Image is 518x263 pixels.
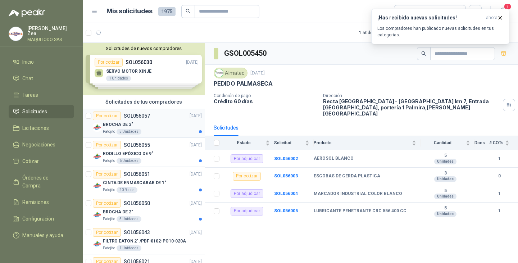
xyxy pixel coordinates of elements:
[274,140,304,145] span: Solicitud
[489,190,509,197] b: 1
[224,140,264,145] span: Estado
[83,196,205,225] a: Por cotizarSOL056050[DATE] Company LogoBROCHA DE 2"Patojito5 Unidades
[93,228,121,237] div: Por cotizar
[489,208,509,214] b: 1
[323,93,500,98] p: Dirección
[83,138,205,167] a: Por cotizarSOL056055[DATE] Company LogoRODILLO EPÓXICO DE 9"Patojito6 Unidades
[224,48,268,59] h3: GSOL005450
[314,156,354,162] b: AEROSOL BLANCO
[314,208,406,214] b: LUBRICANTE PENETRANTE CRC 556 400 CC
[496,5,509,18] button: 7
[215,69,223,77] img: Company Logo
[9,121,74,135] a: Licitaciones
[9,138,74,151] a: Negociaciones
[489,155,509,162] b: 1
[214,68,247,78] div: Almatec
[323,98,500,117] p: Recta [GEOGRAPHIC_DATA] - [GEOGRAPHIC_DATA] km 7, Entrada [GEOGRAPHIC_DATA], portería 1 Palmira ,...
[314,191,402,197] b: MARCADOR INDUSTRIAL COLOR BLANCO
[9,154,74,168] a: Cotizar
[158,7,176,16] span: 1975
[124,113,150,118] p: SOL056057
[190,142,202,149] p: [DATE]
[421,136,474,150] th: Cantidad
[434,159,456,164] div: Unidades
[103,238,186,245] p: FILTRO EATON 2" /PBF-0102-PO10-020A
[117,158,141,164] div: 6 Unidades
[489,173,509,180] b: 0
[22,157,39,165] span: Cotizar
[83,43,205,95] div: Solicitudes de nuevos compradoresPor cotizarSOL056030[DATE] SERVO MOTOR XINJE1 UnidadesPor cotiza...
[231,189,263,198] div: Por adjudicar
[86,46,202,51] button: Solicitudes de nuevos compradores
[9,9,45,17] img: Logo peakr
[106,6,153,17] h1: Mis solicitudes
[27,26,74,36] p: [PERSON_NAME] Zea
[190,171,202,178] p: [DATE]
[103,209,133,216] p: BROCHA DE 2"
[9,27,23,41] img: Company Logo
[434,211,456,217] div: Unidades
[214,80,273,87] p: PEDIDO PALMASECA
[314,140,410,145] span: Producto
[103,216,115,222] p: Patojito
[421,188,470,194] b: 5
[22,91,38,99] span: Tareas
[22,174,67,190] span: Órdenes de Compra
[190,229,202,236] p: [DATE]
[274,173,298,178] a: SOL056003
[250,70,265,77] p: [DATE]
[22,74,33,82] span: Chat
[22,215,54,223] span: Configuración
[93,141,121,149] div: Por cotizar
[231,207,263,216] div: Por adjudicar
[22,124,49,132] span: Licitaciones
[27,37,74,42] p: MAQUITODO SAS
[399,8,414,15] div: Todas
[486,15,497,21] span: ahora
[274,156,298,161] a: SOL056002
[9,212,74,226] a: Configuración
[9,171,74,192] a: Órdenes de Compra
[9,88,74,102] a: Tareas
[9,195,74,209] a: Remisiones
[103,150,153,157] p: RODILLO EPÓXICO DE 9"
[93,181,101,190] img: Company Logo
[377,15,483,21] h3: ¡Has recibido nuevas solicitudes!
[274,191,298,196] b: SOL056004
[103,180,166,186] p: CINTA DE ENMASCARAR DE 1"
[83,167,205,196] a: Por cotizarSOL056051[DATE] Company LogoCINTA DE ENMASCARAR DE 1"Patojito20 Rollos
[421,153,470,159] b: 5
[190,113,202,119] p: [DATE]
[103,245,115,251] p: Patojito
[117,245,141,251] div: 1 Unidades
[103,158,115,164] p: Patojito
[103,187,115,193] p: Patojito
[124,172,150,177] p: SOL056051
[421,205,470,211] b: 5
[371,9,509,44] button: ¡Has recibido nuevas solicitudes!ahora Los compradores han publicado nuevas solicitudes en tus ca...
[274,208,298,213] a: SOL056005
[504,3,512,10] span: 7
[314,136,421,150] th: Producto
[421,140,464,145] span: Cantidad
[93,240,101,248] img: Company Logo
[83,225,205,254] a: Por cotizarSOL056043[DATE] Company LogoFILTRO EATON 2" /PBF-0102-PO10-020APatojito1 Unidades
[103,129,115,135] p: Patojito
[274,136,314,150] th: Solicitud
[214,98,317,104] p: Crédito 60 días
[421,171,470,176] b: 3
[9,72,74,85] a: Chat
[22,198,49,206] span: Remisiones
[93,210,101,219] img: Company Logo
[233,172,261,181] div: Por cotizar
[124,230,150,235] p: SOL056043
[83,95,205,109] div: Solicitudes de tus compradores
[214,124,238,132] div: Solicitudes
[434,194,456,199] div: Unidades
[22,108,47,115] span: Solicitudes
[93,199,121,208] div: Por cotizar
[124,142,150,148] p: SOL056055
[117,129,141,135] div: 5 Unidades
